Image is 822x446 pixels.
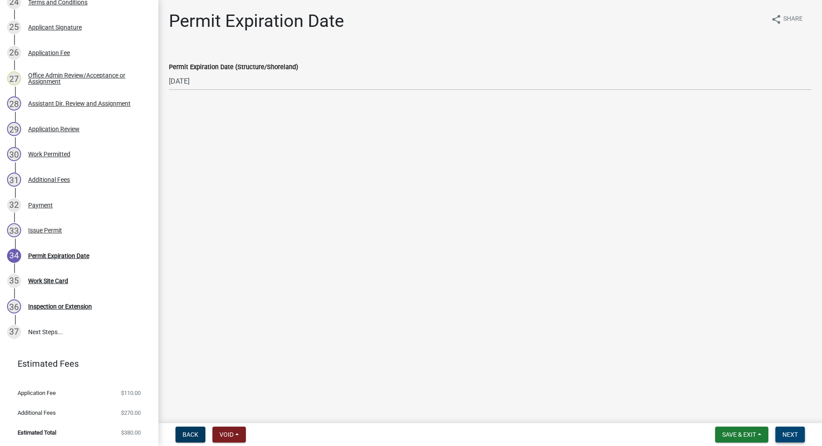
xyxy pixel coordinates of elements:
[121,430,141,435] span: $380.00
[7,20,21,34] div: 25
[715,427,768,442] button: Save & Exit
[212,427,246,442] button: Void
[28,151,70,157] div: Work Permitted
[7,355,144,372] a: Estimated Fees
[7,299,21,313] div: 36
[28,72,144,85] div: Office Admin Review/Acceptance or Assignment
[783,14,803,25] span: Share
[7,147,21,161] div: 30
[722,431,756,438] span: Save & Exit
[18,410,56,416] span: Additional Fees
[7,274,21,288] div: 35
[7,96,21,111] div: 28
[28,202,53,208] div: Payment
[175,427,205,442] button: Back
[121,390,141,396] span: $110.00
[28,24,82,30] div: Applicant Signature
[7,122,21,136] div: 29
[169,64,298,70] label: Permit Expiration Date (Structure/Shoreland)
[782,431,798,438] span: Next
[28,253,89,259] div: Permit Expiration Date
[7,249,21,263] div: 34
[7,325,21,339] div: 37
[7,223,21,237] div: 33
[28,227,62,233] div: Issue Permit
[775,427,805,442] button: Next
[7,173,21,187] div: 31
[18,390,56,396] span: Application Fee
[7,198,21,212] div: 32
[28,126,80,132] div: Application Review
[771,14,782,25] i: share
[764,11,810,28] button: shareShare
[7,71,21,85] div: 27
[28,278,68,284] div: Work Site Card
[18,430,56,435] span: Estimated Total
[28,50,70,56] div: Application Fee
[183,431,198,438] span: Back
[7,46,21,60] div: 26
[219,431,234,438] span: Void
[121,410,141,416] span: $270.00
[28,100,131,107] div: Assistant Dir. Review and Assignment
[28,303,92,310] div: Inspection or Extension
[28,177,70,183] div: Additional Fees
[169,11,344,32] h1: Permit Expiration Date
